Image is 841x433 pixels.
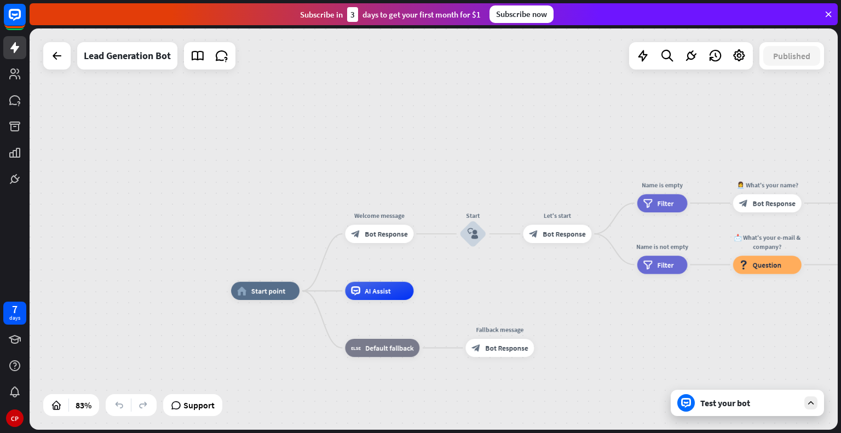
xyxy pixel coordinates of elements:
[365,229,407,239] span: Bot Response
[485,343,528,353] span: Bot Response
[726,180,808,189] div: 👩‍💼 What's your name?
[471,343,481,353] i: block_bot_response
[763,46,820,66] button: Published
[753,260,782,269] span: Question
[365,343,413,353] span: Default fallback
[630,242,694,251] div: Name is not empty
[3,302,26,325] a: 7 days
[739,199,748,208] i: block_bot_response
[84,42,171,70] div: Lead Generation Bot
[516,211,598,221] div: Let's start
[630,180,694,189] div: Name is empty
[300,7,481,22] div: Subscribe in days to get your first month for $1
[700,397,799,408] div: Test your bot
[183,396,215,414] span: Support
[657,199,673,208] span: Filter
[6,409,24,427] div: CP
[251,286,285,296] span: Start point
[347,7,358,22] div: 3
[657,260,673,269] span: Filter
[643,260,653,269] i: filter
[489,5,554,23] div: Subscribe now
[12,304,18,314] div: 7
[351,343,361,353] i: block_fallback
[753,199,796,208] span: Bot Response
[543,229,585,239] span: Bot Response
[237,286,246,296] i: home_2
[459,325,541,334] div: Fallback message
[726,233,808,251] div: 📩 What's your e-mail & company?
[643,199,653,208] i: filter
[9,314,20,322] div: days
[446,211,500,221] div: Start
[338,211,420,221] div: Welcome message
[529,229,538,239] i: block_bot_response
[9,4,42,37] button: Open LiveChat chat widget
[739,260,748,269] i: block_question
[365,286,391,296] span: AI Assist
[351,229,360,239] i: block_bot_response
[72,396,95,414] div: 83%
[468,228,479,239] i: block_user_input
